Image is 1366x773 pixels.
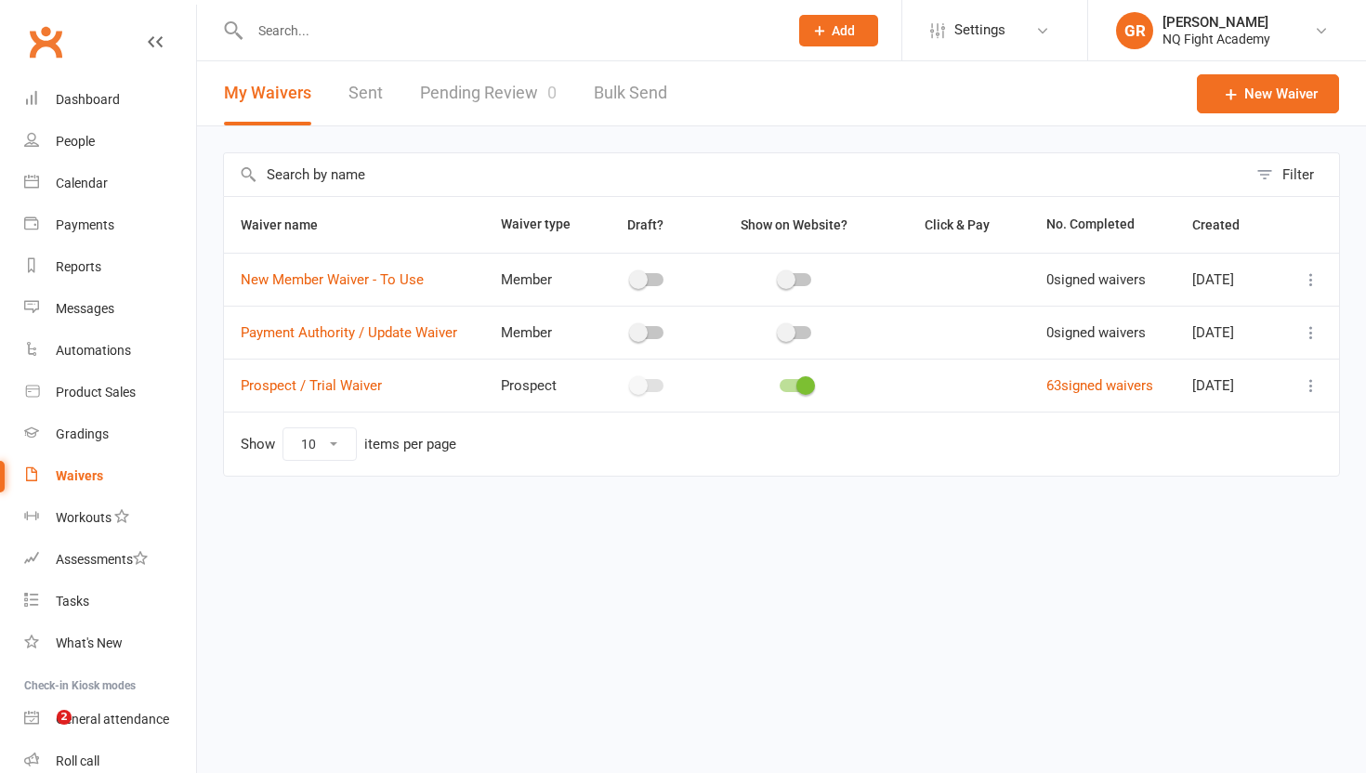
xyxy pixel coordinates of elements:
[56,176,108,190] div: Calendar
[224,153,1247,196] input: Search by name
[56,217,114,232] div: Payments
[56,468,103,483] div: Waivers
[24,204,196,246] a: Payments
[224,61,311,125] button: My Waivers
[832,23,855,38] span: Add
[741,217,847,232] span: Show on Website?
[1247,153,1339,196] button: Filter
[56,259,101,274] div: Reports
[24,372,196,413] a: Product Sales
[1162,14,1270,31] div: [PERSON_NAME]
[56,426,109,441] div: Gradings
[24,246,196,288] a: Reports
[56,343,131,358] div: Automations
[1192,217,1260,232] span: Created
[1030,197,1176,253] th: No. Completed
[1046,271,1146,288] span: 0 signed waivers
[57,710,72,725] span: 2
[244,18,775,44] input: Search...
[1162,31,1270,47] div: NQ Fight Academy
[56,134,95,149] div: People
[1176,359,1281,412] td: [DATE]
[348,61,383,125] a: Sent
[484,253,592,306] td: Member
[364,437,456,452] div: items per page
[56,92,120,107] div: Dashboard
[24,497,196,539] a: Workouts
[56,753,99,768] div: Roll call
[241,427,456,461] div: Show
[420,61,557,125] a: Pending Review0
[241,217,338,232] span: Waiver name
[484,359,592,412] td: Prospect
[56,552,148,567] div: Assessments
[611,214,684,236] button: Draft?
[594,61,667,125] a: Bulk Send
[954,9,1005,51] span: Settings
[1046,377,1153,394] a: 63signed waivers
[1176,306,1281,359] td: [DATE]
[241,377,382,394] a: Prospect / Trial Waiver
[56,385,136,400] div: Product Sales
[24,330,196,372] a: Automations
[1116,12,1153,49] div: GR
[24,79,196,121] a: Dashboard
[1176,253,1281,306] td: [DATE]
[24,121,196,163] a: People
[24,622,196,664] a: What's New
[24,581,196,622] a: Tasks
[56,510,112,525] div: Workouts
[241,214,338,236] button: Waiver name
[1046,324,1146,341] span: 0 signed waivers
[1197,74,1339,113] a: New Waiver
[241,324,457,341] a: Payment Authority / Update Waiver
[925,217,990,232] span: Click & Pay
[24,288,196,330] a: Messages
[24,413,196,455] a: Gradings
[56,712,169,727] div: General attendance
[484,197,592,253] th: Waiver type
[56,635,123,650] div: What's New
[1192,214,1260,236] button: Created
[241,271,424,288] a: New Member Waiver - To Use
[908,214,1010,236] button: Click & Pay
[22,19,69,65] a: Clubworx
[724,214,868,236] button: Show on Website?
[24,455,196,497] a: Waivers
[1282,164,1314,186] div: Filter
[799,15,878,46] button: Add
[56,301,114,316] div: Messages
[484,306,592,359] td: Member
[547,83,557,102] span: 0
[24,699,196,740] a: General attendance kiosk mode
[56,594,89,609] div: Tasks
[24,163,196,204] a: Calendar
[19,710,63,754] iframe: Intercom live chat
[627,217,663,232] span: Draft?
[24,539,196,581] a: Assessments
